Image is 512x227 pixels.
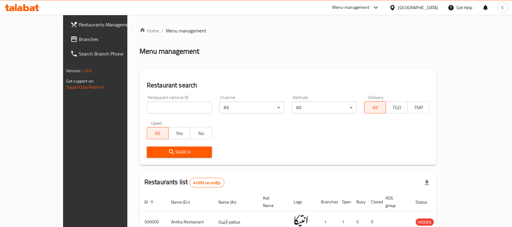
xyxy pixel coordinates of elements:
nav: breadcrumb [140,27,437,34]
span: Restaurants Management [79,21,144,28]
button: Search [147,147,212,158]
button: TMP [408,101,429,113]
th: Logo [289,193,316,211]
div: All [292,102,357,114]
span: Menu management [166,27,206,34]
span: ID [144,198,156,206]
th: Branches [316,193,337,211]
span: TMP [410,103,427,112]
div: Total records count [190,178,224,188]
label: Delivery [369,95,384,100]
h2: Restaurant search [147,81,429,90]
button: All [147,127,169,139]
th: Closed [366,193,381,211]
button: Yes [168,127,190,139]
a: Branches [66,32,149,46]
span: All [367,103,384,112]
h2: Menu management [140,46,199,56]
span: Get support on: [66,77,94,85]
span: Name (En) [171,198,198,206]
th: Open [337,193,352,211]
span: All [150,129,166,138]
button: All [364,101,386,113]
span: POS group [386,195,404,209]
span: Branches [79,36,144,43]
button: No [190,127,212,139]
li: / [161,27,163,34]
span: Yes [171,129,188,138]
h2: Restaurants list [144,178,224,188]
span: TGO [389,103,405,112]
a: Support.OpsPlatform [66,83,105,91]
label: Upsell [151,121,162,125]
div: Export file [420,175,434,190]
span: 41053 record(s) [190,180,224,186]
span: Version: [66,67,81,75]
span: Search [152,148,207,156]
span: E [502,4,504,11]
a: Search Branch Phone [66,46,149,61]
span: 1.0.0 [82,67,91,75]
button: TGO [386,101,408,113]
span: HIDDEN [416,219,434,226]
span: Name (Ar) [218,198,244,206]
a: Restaurants Management [66,17,149,32]
div: All [219,102,285,114]
span: No [193,129,210,138]
span: Status [416,198,436,206]
span: Ref. Name [263,195,281,209]
a: Home [140,27,159,34]
div: [GEOGRAPHIC_DATA] [398,4,438,11]
span: Search Branch Phone [79,50,144,57]
th: Busy [352,193,366,211]
input: Search for restaurant name or ID.. [147,102,212,114]
div: Menu-management [332,4,370,11]
div: HIDDEN [416,219,434,226]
